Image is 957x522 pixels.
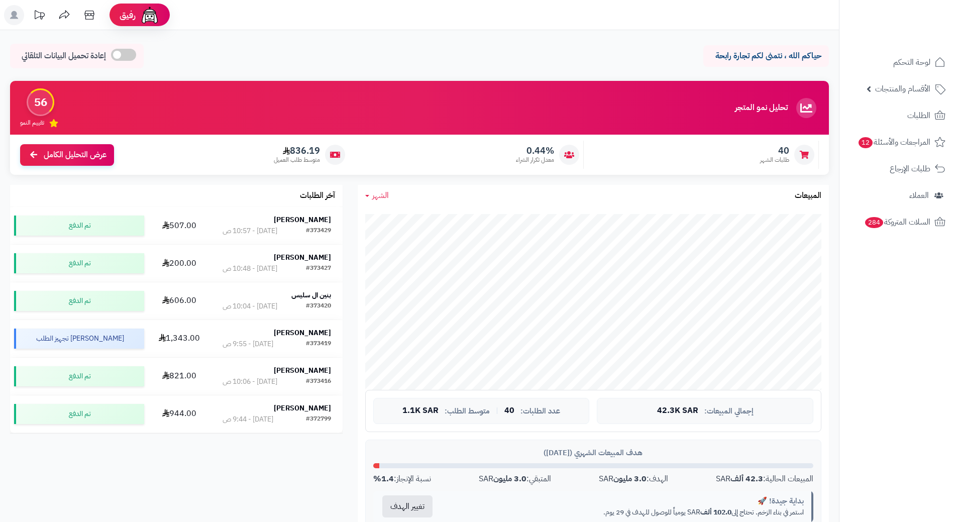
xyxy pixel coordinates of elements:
span: إعادة تحميل البيانات التلقائي [22,50,106,62]
a: لوحة التحكم [845,50,951,74]
span: متوسط طلب العميل [274,156,320,164]
div: [DATE] - 10:04 ص [223,301,277,311]
div: #372799 [306,414,331,425]
strong: 42.3 ألف [730,473,763,485]
div: تم الدفع [14,404,144,424]
div: [DATE] - 10:06 ص [223,377,277,387]
a: الطلبات [845,103,951,128]
div: #373429 [306,226,331,236]
span: 42.3K SAR [657,406,698,415]
div: المتبقي: SAR [479,473,551,485]
span: 40 [504,406,514,415]
span: العملاء [909,188,929,202]
span: إجمالي المبيعات: [704,407,754,415]
span: لوحة التحكم [893,55,930,69]
span: 40 [760,145,789,156]
div: المبيعات الحالية: SAR [716,473,813,485]
div: تم الدفع [14,253,144,273]
div: الهدف: SAR [599,473,668,485]
p: استمر في بناء الزخم. تحتاج إلى SAR يومياً للوصول للهدف في 29 يوم. [449,507,804,517]
span: 284 [865,217,883,228]
strong: [PERSON_NAME] [274,215,331,225]
div: تم الدفع [14,366,144,386]
span: 836.19 [274,145,320,156]
h3: تحليل نمو المتجر [735,103,788,113]
strong: 102.0 ألف [700,507,731,517]
a: السلات المتروكة284 [845,210,951,234]
h3: آخر الطلبات [300,191,335,200]
a: تحديثات المنصة [27,5,52,28]
strong: 3.0 مليون [493,473,526,485]
span: رفيق [120,9,136,21]
div: [DATE] - 9:44 ص [223,414,273,425]
strong: [PERSON_NAME] [274,328,331,338]
div: [DATE] - 10:57 ص [223,226,277,236]
div: تم الدفع [14,216,144,236]
span: الطلبات [907,109,930,123]
span: 1.1K SAR [402,406,439,415]
strong: بنين ال سليس [291,290,331,300]
div: هدف المبيعات الشهري ([DATE]) [373,448,813,458]
div: #373419 [306,339,331,349]
td: 200.00 [148,245,211,282]
div: #373416 [306,377,331,387]
span: متوسط الطلب: [445,407,490,415]
td: 944.00 [148,395,211,433]
button: تغيير الهدف [382,495,433,517]
a: عرض التحليل الكامل [20,144,114,166]
a: الشهر [365,190,389,201]
strong: [PERSON_NAME] [274,365,331,376]
a: المراجعات والأسئلة12 [845,130,951,154]
span: طلبات الشهر [760,156,789,164]
span: الشهر [372,189,389,201]
strong: 1.4% [373,473,394,485]
td: 821.00 [148,358,211,395]
td: 507.00 [148,207,211,244]
span: 12 [859,137,873,148]
div: #373420 [306,301,331,311]
span: الأقسام والمنتجات [875,82,930,96]
span: تقييم النمو [20,119,44,127]
h3: المبيعات [795,191,821,200]
span: السلات المتروكة [864,215,930,229]
img: ai-face.png [140,5,160,25]
strong: [PERSON_NAME] [274,252,331,263]
strong: 3.0 مليون [613,473,647,485]
div: بداية جيدة! 🚀 [449,496,804,506]
strong: [PERSON_NAME] [274,403,331,413]
div: نسبة الإنجاز: [373,473,431,485]
span: | [496,407,498,414]
span: 0.44% [516,145,554,156]
span: عدد الطلبات: [520,407,560,415]
div: [PERSON_NAME] تجهيز الطلب [14,329,144,349]
p: حياكم الله ، نتمنى لكم تجارة رابحة [711,50,821,62]
td: 606.00 [148,282,211,320]
div: #373427 [306,264,331,274]
div: تم الدفع [14,291,144,311]
span: طلبات الإرجاع [890,162,930,176]
div: [DATE] - 10:48 ص [223,264,277,274]
span: عرض التحليل الكامل [44,149,107,161]
img: logo-2.png [889,28,947,49]
a: العملاء [845,183,951,207]
span: معدل تكرار الشراء [516,156,554,164]
div: [DATE] - 9:55 ص [223,339,273,349]
a: طلبات الإرجاع [845,157,951,181]
td: 1,343.00 [148,320,211,357]
span: المراجعات والأسئلة [858,135,930,149]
